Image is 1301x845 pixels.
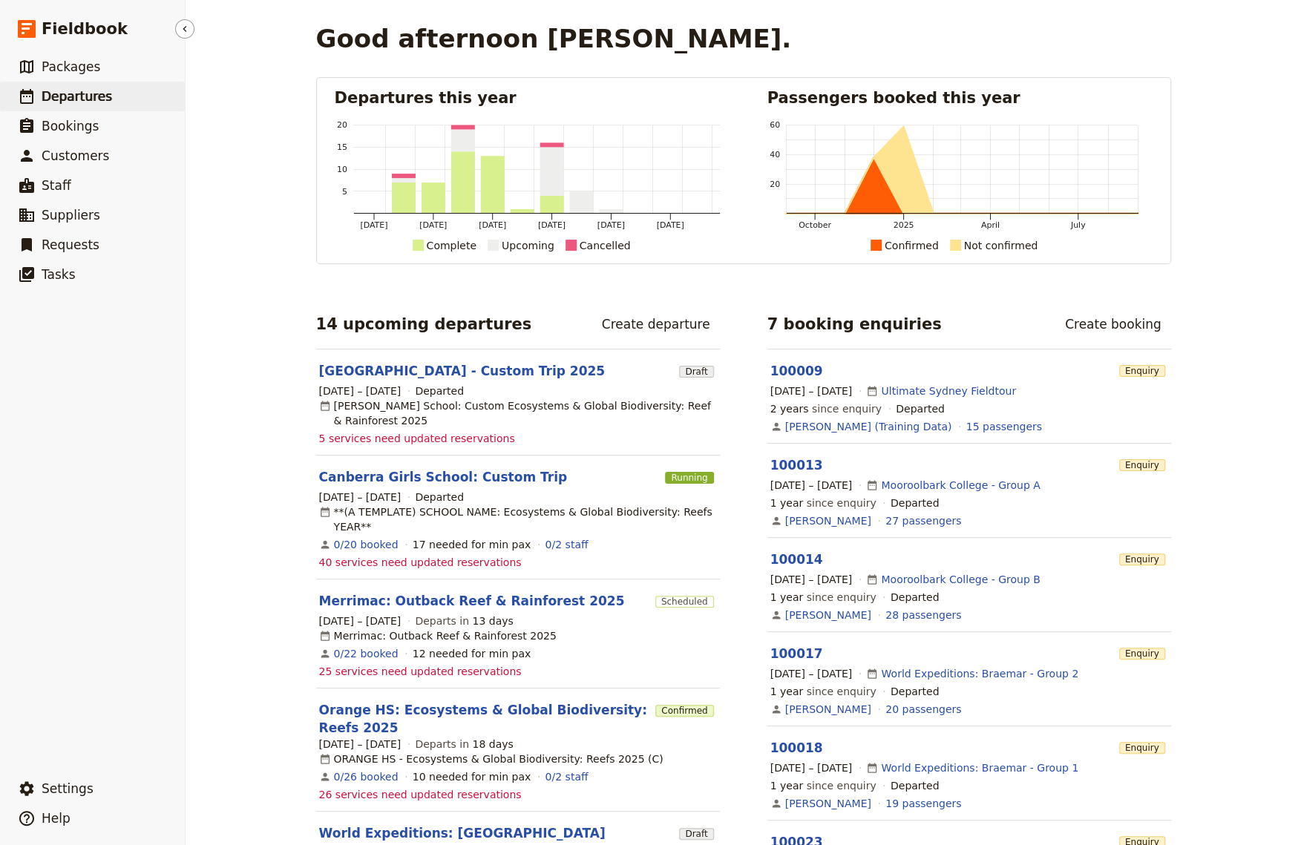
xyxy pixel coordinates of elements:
span: 5 services need updated reservations [319,431,515,446]
span: Running [665,472,713,484]
a: Create booking [1055,312,1171,337]
tspan: 5 [341,187,347,197]
span: [DATE] – [DATE] [770,760,853,775]
span: since enquiry [770,496,876,510]
span: Customers [42,148,109,163]
tspan: 2025 [893,220,914,230]
a: Create departure [592,312,720,337]
a: Mooroolbark College - Group A [881,478,1040,493]
a: 100009 [770,364,823,378]
span: [DATE] – [DATE] [770,384,853,398]
span: Suppliers [42,208,100,223]
span: Requests [42,237,99,252]
span: Departs in [415,737,513,752]
tspan: 20 [770,180,780,189]
a: View the bookings for this departure [334,537,399,552]
span: since enquiry [770,590,876,605]
span: 1 year [770,780,804,792]
span: Fieldbook [42,18,128,40]
tspan: October [798,220,830,230]
span: 1 year [770,497,804,509]
a: View the passengers for this booking [885,702,961,717]
a: [PERSON_NAME] (Training Data) [785,419,952,434]
tspan: [DATE] [597,220,624,230]
span: Draft [679,366,713,378]
a: Mooroolbark College - Group B [881,572,1040,587]
h1: Good afternoon [PERSON_NAME]. [316,24,792,53]
h2: Passengers booked this year [767,87,1153,109]
div: 17 needed for min pax [413,537,531,552]
h2: 7 booking enquiries [767,313,942,335]
tspan: 10 [337,165,347,174]
span: 1 year [770,591,804,603]
span: 18 days [472,738,513,750]
a: View the bookings for this departure [334,769,399,784]
span: Draft [679,828,713,840]
div: Departed [415,384,464,398]
span: Help [42,811,71,826]
div: Departed [891,496,940,510]
div: 12 needed for min pax [413,646,531,661]
div: [PERSON_NAME] School: Custom Ecosystems & Global Biodiversity: Reef & Rainforest 2025 [319,398,717,428]
a: Canberra Girls School: Custom Trip [319,468,568,486]
div: Merrimac: Outback Reef & Rainforest 2025 [319,628,557,643]
a: Merrimac: Outback Reef & Rainforest 2025 [319,592,625,610]
a: View the passengers for this booking [885,796,961,811]
span: Scheduled [655,596,714,608]
a: 0/2 staff [545,537,588,552]
div: **(A TEMPLATE) SCHOOL NAME: Ecosystems & Global Biodiversity: Reefs YEAR** [319,504,717,534]
span: 40 services need updated reservations [319,555,522,570]
a: 0/2 staff [545,769,588,784]
span: [DATE] – [DATE] [319,737,402,752]
span: Staff [42,178,71,193]
a: 100017 [770,646,823,661]
span: since enquiry [770,684,876,699]
button: Hide menu [175,19,194,39]
h2: Departures this year [335,87,720,109]
span: [DATE] – [DATE] [770,478,853,493]
span: Tasks [42,267,76,282]
a: 100013 [770,458,823,473]
tspan: 20 [337,120,347,130]
span: Enquiry [1119,648,1165,660]
span: 2 years [770,403,809,415]
span: Settings [42,781,94,796]
tspan: [DATE] [360,220,387,230]
span: 25 services need updated reservations [319,664,522,679]
span: [DATE] – [DATE] [319,490,402,504]
tspan: [DATE] [537,220,565,230]
div: Upcoming [502,237,554,254]
span: Departures [42,89,112,104]
span: Enquiry [1119,742,1165,754]
span: Departs in [415,614,513,628]
span: Packages [42,59,100,74]
a: [PERSON_NAME] [785,608,871,622]
span: since enquiry [770,401,882,416]
span: [DATE] – [DATE] [319,384,402,398]
div: Complete [427,237,476,254]
tspan: April [980,220,999,230]
div: Confirmed [885,237,939,254]
span: 13 days [472,615,513,627]
span: 1 year [770,685,804,697]
div: Departed [896,401,945,416]
span: Enquiry [1119,365,1165,377]
a: 100018 [770,740,823,755]
span: Bookings [42,119,99,134]
span: [DATE] – [DATE] [770,572,853,587]
tspan: [DATE] [419,220,447,230]
a: [PERSON_NAME] [785,796,871,811]
a: View the bookings for this departure [334,646,399,661]
a: World Expeditions: Braemar - Group 1 [881,760,1078,775]
a: View the passengers for this booking [885,608,961,622]
h2: 14 upcoming departures [316,313,532,335]
span: Enquiry [1119,553,1165,565]
span: Confirmed [655,705,713,717]
a: [PERSON_NAME] [785,513,871,528]
a: Ultimate Sydney Fieldtour [881,384,1016,398]
a: View the passengers for this booking [885,513,961,528]
div: Departed [891,590,940,605]
div: 10 needed for min pax [413,769,531,784]
div: Departed [415,490,464,504]
div: Not confirmed [964,237,1038,254]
